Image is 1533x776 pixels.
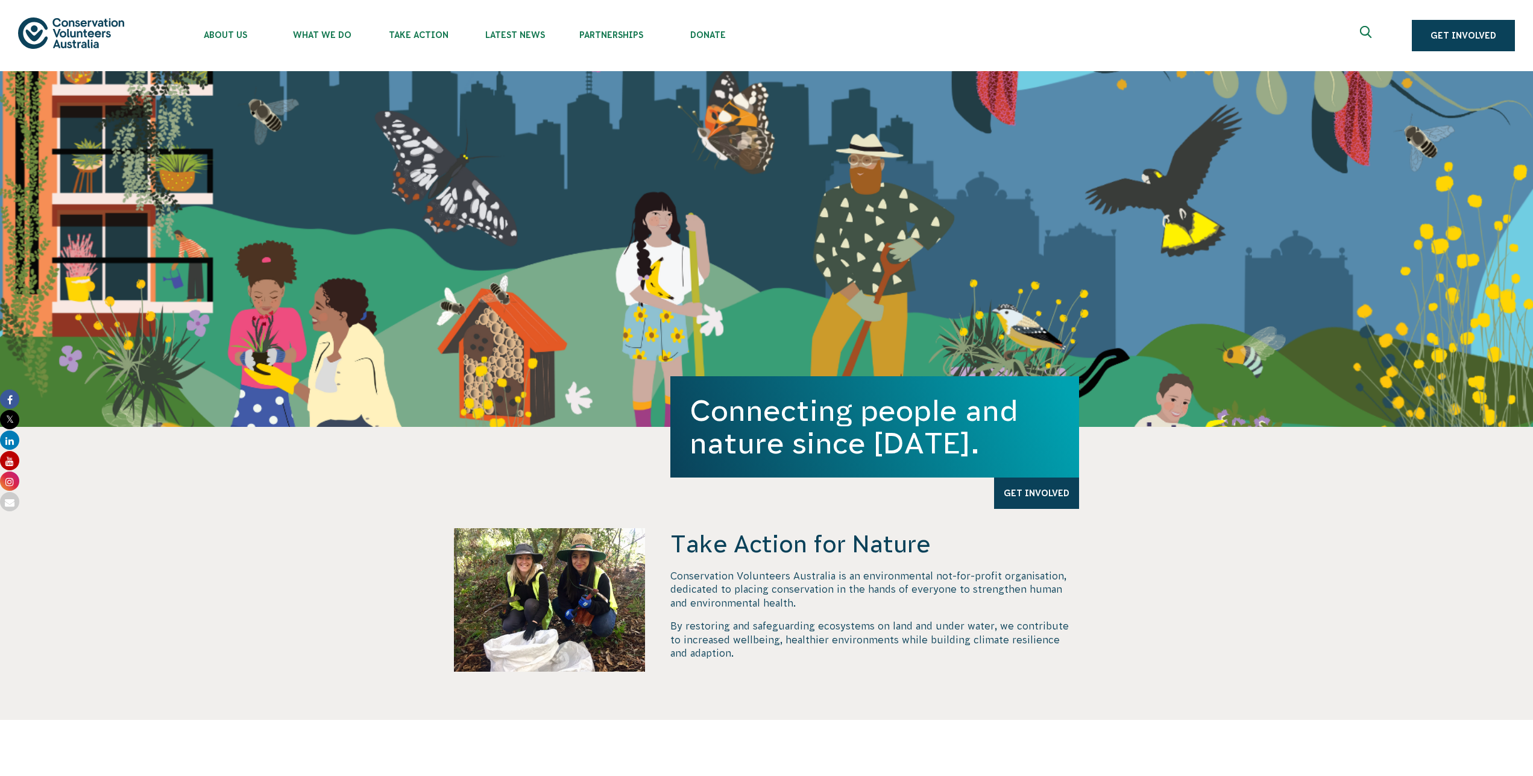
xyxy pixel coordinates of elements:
p: Conservation Volunteers Australia is an environmental not-for-profit organisation, dedicated to p... [670,569,1079,610]
a: Get Involved [1412,20,1515,51]
h1: Connecting people and nature since [DATE]. [690,394,1060,459]
h4: Take Action for Nature [670,528,1079,560]
p: By restoring and safeguarding ecosystems on land and under water, we contribute to increased well... [670,619,1079,660]
span: Latest News [467,30,563,40]
img: logo.svg [18,17,124,48]
span: Partnerships [563,30,659,40]
a: Get Involved [994,478,1079,509]
span: About Us [177,30,274,40]
button: Expand search box Close search box [1353,21,1382,50]
span: Expand search box [1360,26,1375,45]
span: Take Action [370,30,467,40]
span: What We Do [274,30,370,40]
span: Donate [659,30,756,40]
